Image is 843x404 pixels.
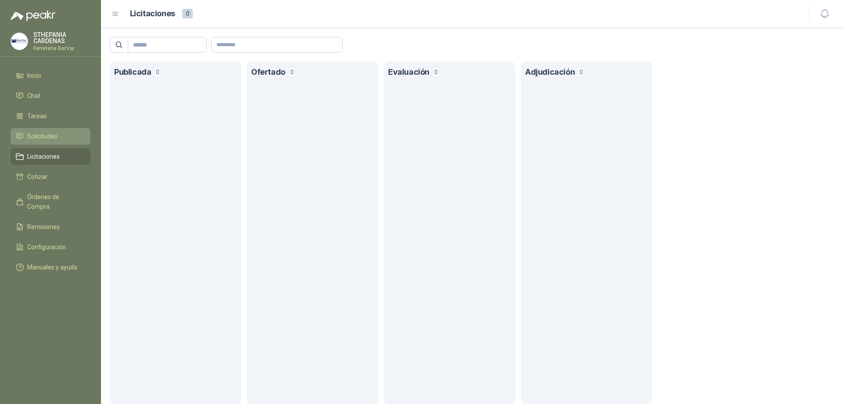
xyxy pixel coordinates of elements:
a: Manuales y ayuda [11,259,90,276]
a: Órdenes de Compra [11,189,90,215]
h1: Adjudicación [525,66,575,79]
span: Inicio [27,71,41,80]
span: 0 [154,67,162,77]
h1: Ofertado [251,66,285,79]
a: Solicitudes [11,128,90,145]
span: Tareas [27,111,47,121]
a: Inicio [11,67,90,84]
a: Cotizar [11,168,90,185]
h1: Evaluación [388,66,429,79]
a: Chat [11,87,90,104]
a: Configuración [11,239,90,255]
img: Logo peakr [11,11,55,21]
a: Licitaciones [11,148,90,165]
span: Cotizar [27,172,47,182]
p: Ferreteria BerVar [33,46,90,51]
span: Configuración [27,242,66,252]
span: Chat [27,91,40,101]
span: Manuales y ayuda [27,262,77,272]
p: STHEPANIA CARDENAS [33,32,90,44]
span: Órdenes de Compra [27,192,82,211]
a: Remisiones [11,218,90,235]
img: Company Logo [11,33,28,50]
span: Solicitudes [27,131,58,141]
span: 0 [288,67,296,77]
h1: Licitaciones [130,7,175,20]
span: Remisiones [27,222,60,232]
h1: Publicada [114,66,151,79]
span: 0 [577,67,585,77]
span: 0 [182,9,193,18]
a: Tareas [11,108,90,124]
span: 0 [432,67,440,77]
span: Licitaciones [27,152,60,161]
